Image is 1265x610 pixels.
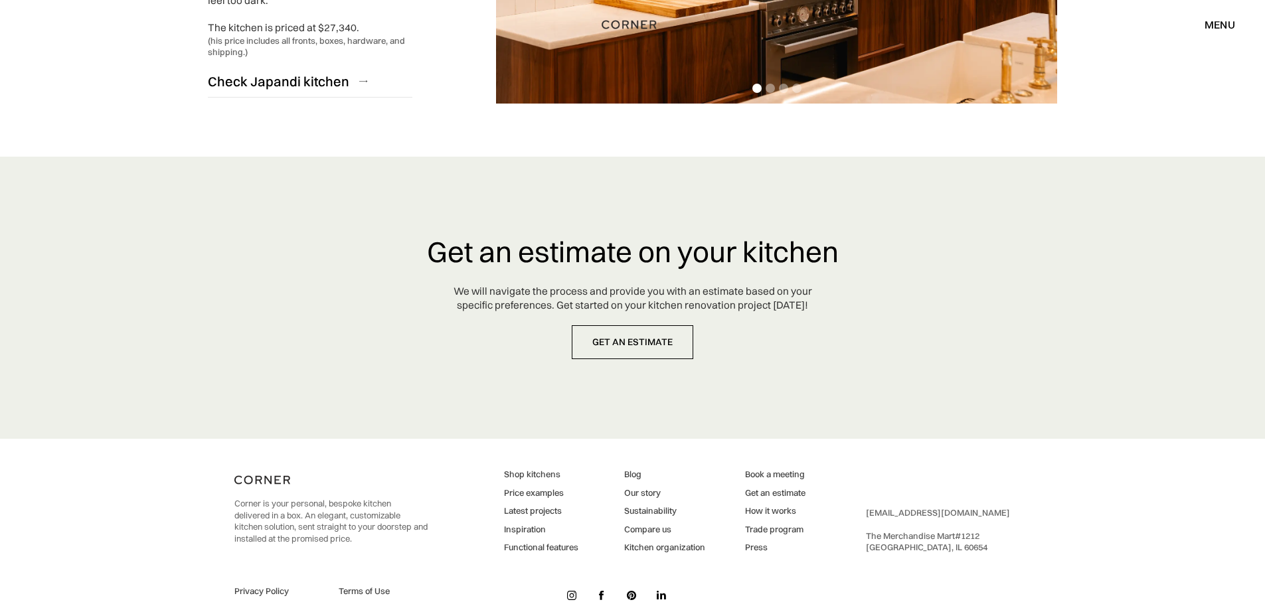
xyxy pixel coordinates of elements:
div: We will navigate the process and provide you with an estimate based on your specific preferences.... [454,285,812,313]
a: Latest projects [504,505,578,517]
a: Blog [624,469,705,481]
a: get an estimate [572,325,693,359]
div: Show slide 4 of 4 [792,84,801,93]
a: Press [745,542,805,554]
div: ‍ The Merchandise Mart #1212 ‍ [GEOGRAPHIC_DATA], IL 60654 [866,507,1010,554]
div: Show slide 1 of 4 [752,84,762,93]
a: Shop kitchens [504,469,578,481]
a: [EMAIL_ADDRESS][DOMAIN_NAME] [866,507,1010,518]
div: Check Japandi kitchen [208,72,349,90]
a: Privacy Policy [234,585,323,597]
a: Functional features [504,542,578,554]
a: Check Japandi kitchen [208,65,412,98]
a: Inspiration [504,524,578,536]
p: Corner is your personal, bespoke kitchen delivered in a box. An elegant, customizable kitchen sol... [234,498,428,544]
h3: Get an estimate on your kitchen [427,236,839,267]
a: Our story [624,487,705,499]
a: Trade program [745,524,805,536]
a: Get an estimate [745,487,805,499]
a: Terms of Use [339,585,428,597]
a: Book a meeting [745,469,805,481]
div: Show slide 2 of 4 [766,84,775,93]
div: Show slide 3 of 4 [779,84,788,93]
a: Kitchen organization [624,542,705,554]
div: menu [1205,19,1235,30]
a: Sustainability [624,505,705,517]
a: How it works [745,505,805,517]
div: menu [1191,13,1235,36]
a: Price examples [504,487,578,499]
a: Compare us [624,524,705,536]
a: home [587,16,679,33]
